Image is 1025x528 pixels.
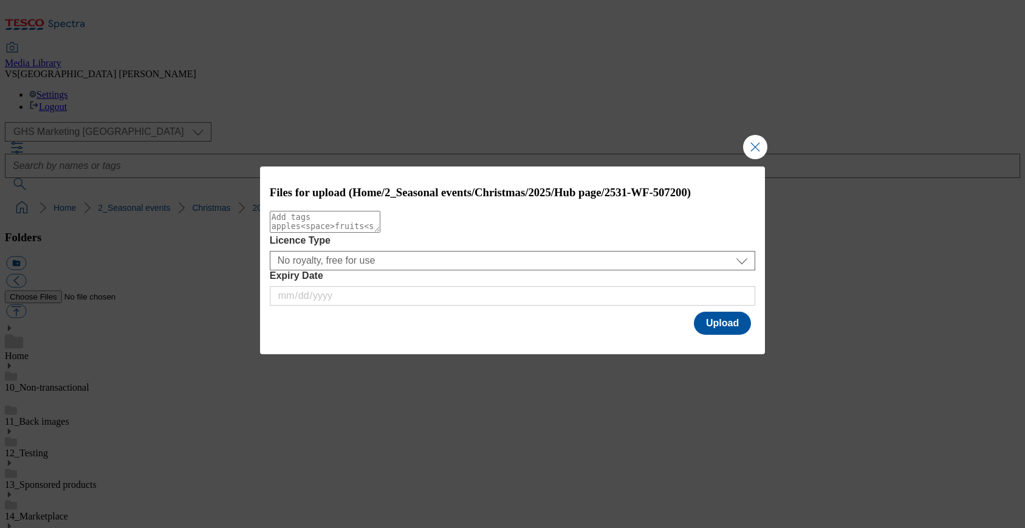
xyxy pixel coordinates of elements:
[260,166,766,354] div: Modal
[694,312,751,335] button: Upload
[743,135,767,159] button: Close Modal
[270,186,756,199] h3: Files for upload (Home/2_Seasonal events/Christmas/2025/Hub page/2531-WF-507200)
[270,270,756,281] label: Expiry Date
[270,235,756,246] label: Licence Type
